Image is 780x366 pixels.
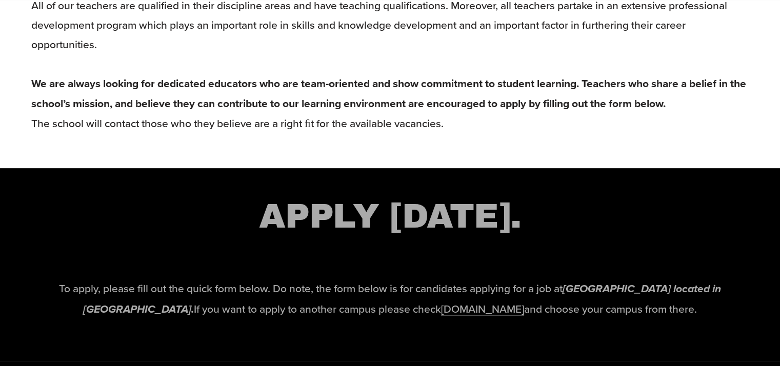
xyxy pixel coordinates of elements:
em: [GEOGRAPHIC_DATA] located in [GEOGRAPHIC_DATA]. [83,282,724,316]
h2: APPLY [DATE]. [31,194,749,239]
p: To apply, please fill out the quick form below. Do note, the form below is for candidates applyin... [31,278,749,319]
a: [DOMAIN_NAME] [441,301,524,316]
strong: We are always looking for dedicated educators who are team-oriented and show commitment to studen... [31,75,749,111]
